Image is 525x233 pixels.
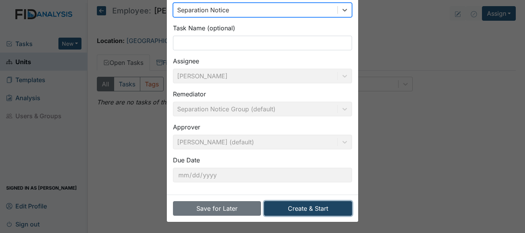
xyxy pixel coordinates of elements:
label: Assignee [173,56,199,66]
label: Remediator [173,89,206,99]
label: Task Name (optional) [173,23,235,33]
button: Create & Start [264,201,352,216]
div: Separation Notice [177,5,229,15]
label: Approver [173,122,200,132]
label: Due Date [173,155,200,165]
button: Save for Later [173,201,261,216]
